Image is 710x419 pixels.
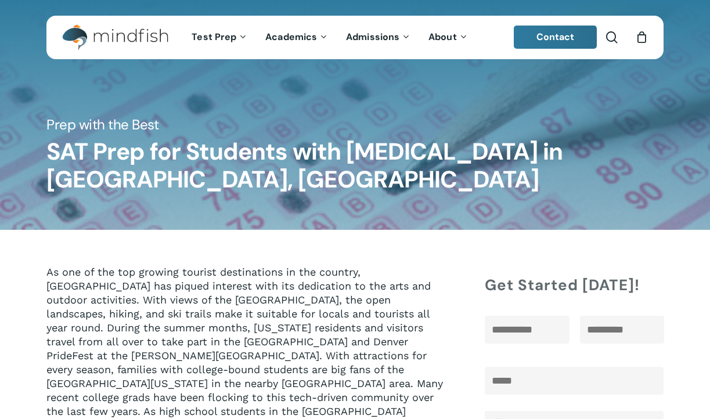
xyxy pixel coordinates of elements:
h5: Prep with the Best [46,115,663,134]
a: Contact [514,26,597,49]
nav: Main Menu [183,16,477,59]
a: Admissions [337,32,420,42]
span: About [428,31,457,43]
h4: Get Started [DATE]! [485,274,664,295]
a: Academics [257,32,337,42]
span: Admissions [346,31,399,43]
h1: SAT Prep for Students with [MEDICAL_DATA] in [GEOGRAPHIC_DATA], [GEOGRAPHIC_DATA] [46,138,663,194]
a: About [420,32,477,42]
header: Main Menu [46,16,664,59]
span: Academics [265,31,317,43]
span: Test Prep [192,31,236,43]
span: Contact [536,31,575,43]
a: Test Prep [183,32,257,42]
